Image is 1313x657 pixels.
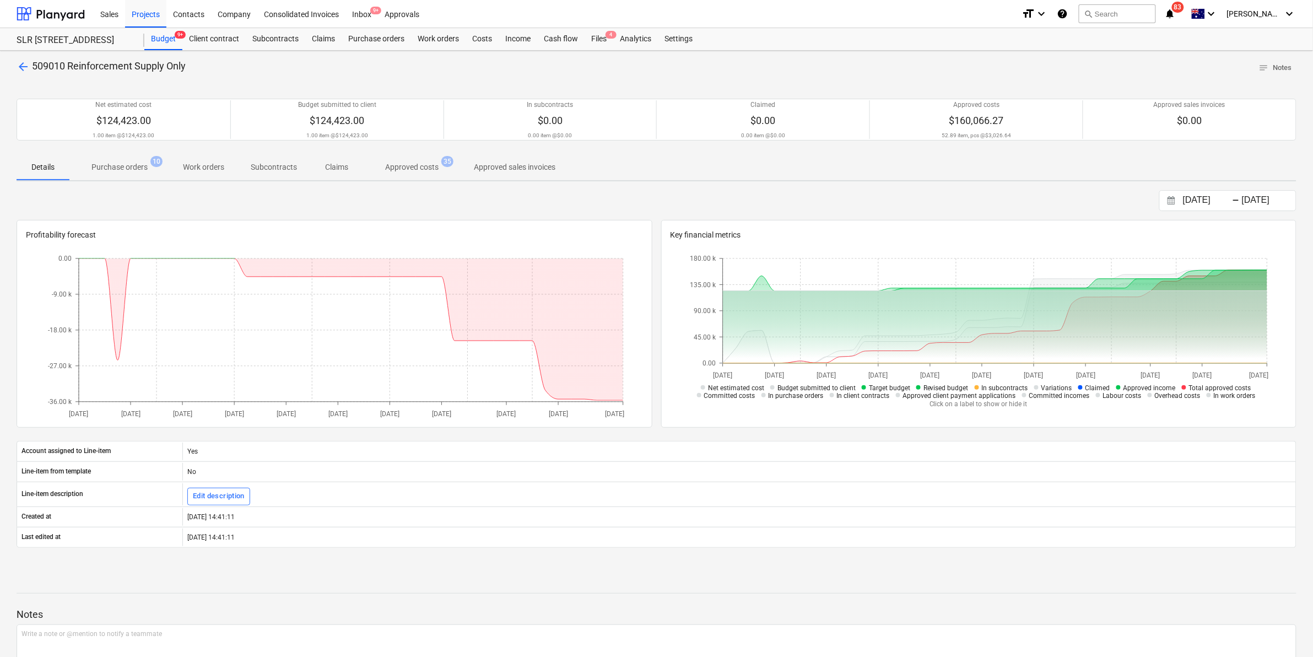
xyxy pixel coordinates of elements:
span: Notes [1259,62,1292,74]
p: 0.00 item @ $0.00 [741,132,785,139]
span: [PERSON_NAME] [1227,9,1282,18]
span: In purchase orders [769,392,824,400]
a: Analytics [613,28,658,50]
tspan: 0.00 [58,255,72,262]
div: No [182,463,1296,481]
div: Settings [658,28,699,50]
span: In subcontracts [982,384,1028,392]
span: Approved client payment applications [903,392,1016,400]
i: Knowledge base [1057,7,1068,20]
span: 9+ [175,31,186,39]
span: Net estimated cost [708,384,764,392]
p: Click on a label to show or hide it [690,400,1267,409]
a: Client contract [182,28,246,50]
button: Notes [1255,60,1296,77]
span: $0.00 [751,115,776,126]
span: arrow_back [17,60,30,73]
span: 4 [606,31,617,39]
p: Notes [17,608,1296,621]
div: Work orders [411,28,466,50]
div: [DATE] 14:41:11 [182,529,1296,546]
span: $160,066.27 [949,115,1004,126]
tspan: [DATE] [817,371,836,379]
tspan: [DATE] [172,410,192,418]
span: 35 [441,156,453,167]
tspan: [DATE] [1250,371,1269,379]
div: [DATE] 14:41:11 [182,508,1296,526]
a: Income [499,28,537,50]
i: notifications [1165,7,1176,20]
tspan: [DATE] [972,371,992,379]
i: format_size [1022,7,1035,20]
tspan: [DATE] [869,371,888,379]
span: 83 [1172,2,1184,13]
p: Budget submitted to client [298,100,376,110]
span: $0.00 [1177,115,1202,126]
tspan: [DATE] [765,371,785,379]
button: Search [1079,4,1156,23]
p: Details [30,161,56,173]
tspan: [DATE] [1141,371,1160,379]
tspan: [DATE] [276,410,295,418]
tspan: 90.00 k [694,307,716,315]
tspan: [DATE] [605,410,624,418]
a: Costs [466,28,499,50]
p: In subcontracts [527,100,574,110]
p: Approved costs [385,161,439,173]
div: Edit description [193,490,245,503]
button: Edit description [187,488,250,505]
a: Budget9+ [144,28,182,50]
tspan: -18.00 k [48,326,72,334]
span: Approved income [1123,384,1176,392]
span: 9+ [370,7,381,14]
tspan: 45.00 k [694,333,716,341]
p: Purchase orders [91,161,148,173]
span: Budget submitted to client [777,384,856,392]
p: Claimed [751,100,776,110]
span: notes [1259,63,1269,73]
div: - [1233,197,1240,204]
tspan: 135.00 k [690,281,716,288]
span: Committed costs [704,392,755,400]
div: Files [585,28,613,50]
p: Key financial metrics [671,229,1288,241]
tspan: [DATE] [1193,371,1212,379]
p: Work orders [183,161,224,173]
tspan: [DATE] [121,410,140,418]
span: Total approved costs [1189,384,1251,392]
tspan: 0.00 [703,359,716,367]
tspan: [DATE] [432,410,451,418]
p: 1.00 item @ $124,423.00 [93,132,154,139]
a: Purchase orders [342,28,411,50]
p: Approved sales invoices [1154,100,1225,110]
span: $124,423.00 [310,115,364,126]
tspan: [DATE] [69,410,88,418]
span: Claimed [1085,384,1110,392]
p: Line-item description [21,489,83,499]
tspan: -9.00 k [52,290,72,298]
div: Cash flow [537,28,585,50]
span: Target budget [869,384,910,392]
p: Approved costs [953,100,999,110]
span: In client contracts [837,392,890,400]
span: Revised budget [923,384,969,392]
div: SLR [STREET_ADDRESS] [17,35,131,46]
tspan: [DATE] [548,410,568,418]
p: Line-item from template [21,467,91,476]
p: Profitability forecast [26,229,643,241]
tspan: [DATE] [714,371,733,379]
div: Budget [144,28,182,50]
p: 0.00 item @ $0.00 [528,132,572,139]
p: Created at [21,512,51,521]
span: Labour costs [1103,392,1142,400]
a: Subcontracts [246,28,305,50]
tspan: [DATE] [380,410,399,418]
tspan: 180.00 k [690,255,716,262]
p: Last edited at [21,532,61,542]
tspan: [DATE] [328,410,348,418]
